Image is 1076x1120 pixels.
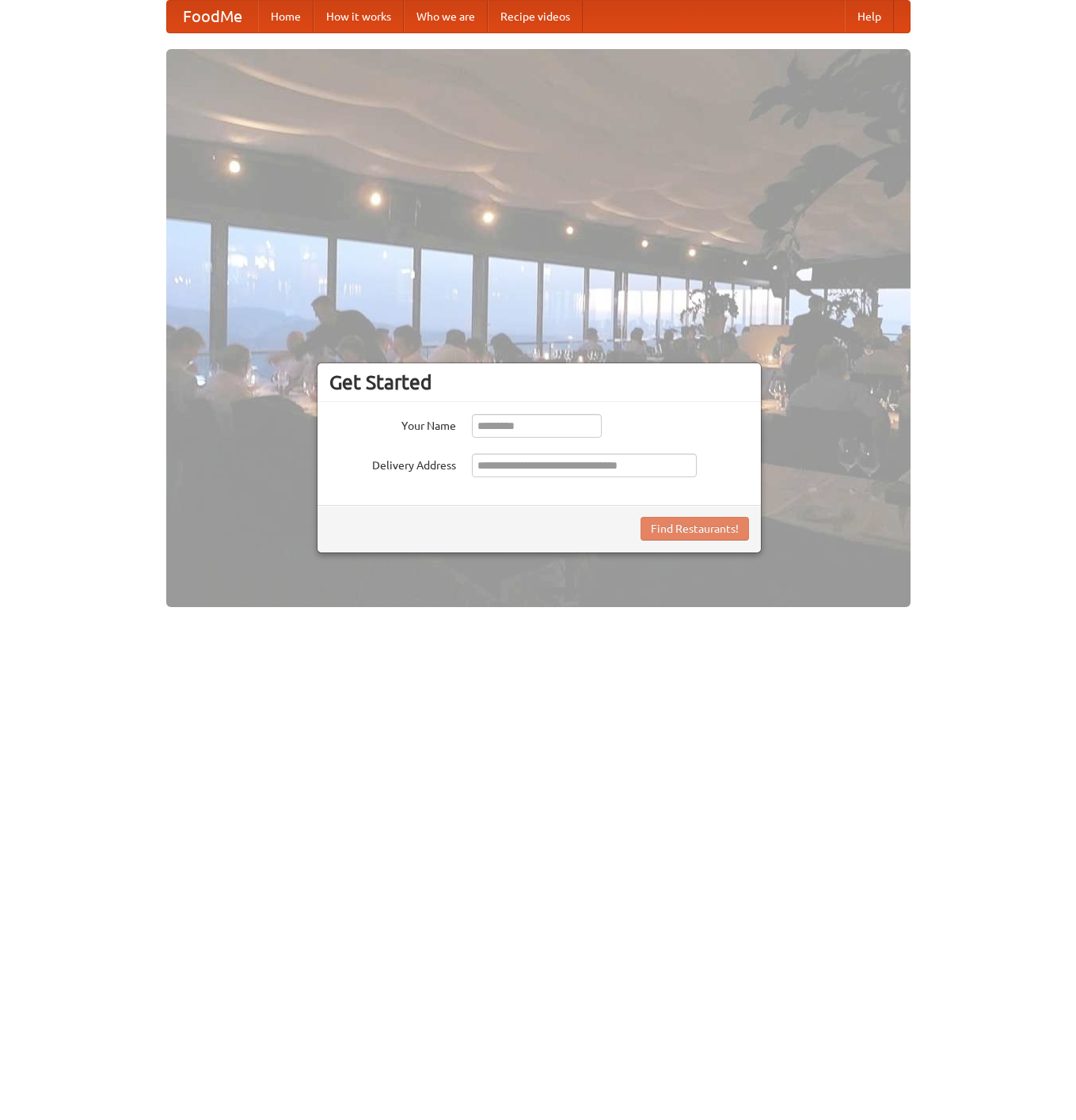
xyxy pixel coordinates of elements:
[329,414,456,434] label: Your Name
[488,1,583,32] a: Recipe videos
[314,1,404,32] a: How it works
[641,517,749,541] button: Find Restaurants!
[258,1,314,32] a: Home
[167,1,258,32] a: FoodMe
[329,454,456,473] label: Delivery Address
[404,1,488,32] a: Who we are
[329,370,749,394] h3: Get Started
[845,1,894,32] a: Help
